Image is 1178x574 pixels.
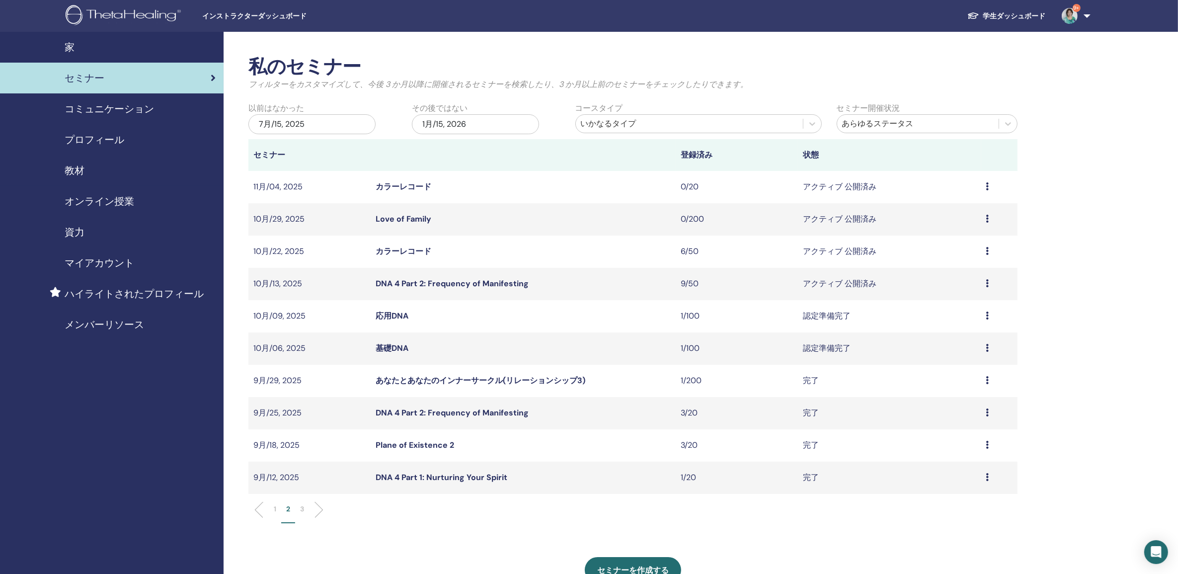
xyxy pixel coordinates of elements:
a: 基礎DNA [376,343,408,353]
td: 認定準備完了 [798,300,981,332]
td: 0/20 [676,171,798,203]
td: アクティブ 公開済み [798,268,981,300]
td: 1/100 [676,332,798,365]
td: 10月/13, 2025 [248,268,371,300]
td: 完了 [798,397,981,429]
span: インストラクターダッシュボード [202,11,351,21]
span: オンライン授業 [65,194,134,209]
span: コミュニケーション [65,101,154,116]
td: 完了 [798,365,981,397]
td: 10月/22, 2025 [248,236,371,268]
td: 9/50 [676,268,798,300]
div: Open Intercom Messenger [1144,540,1168,564]
div: 1月/15, 2026 [412,114,539,134]
td: 1/20 [676,462,798,494]
td: アクティブ 公開済み [798,171,981,203]
td: 1/200 [676,365,798,397]
a: Love of Family [376,214,431,224]
td: 0/200 [676,203,798,236]
a: 応用DNA [376,311,408,321]
td: アクティブ 公開済み [798,203,981,236]
div: 7月/15, 2025 [248,114,376,134]
td: 9月/18, 2025 [248,429,371,462]
th: 登録済み [676,139,798,171]
td: 9月/29, 2025 [248,365,371,397]
label: 以前はなかった [248,102,304,114]
a: DNA 4 Part 1: Nurturing Your Spirit [376,472,507,483]
td: 11月/04, 2025 [248,171,371,203]
span: 9+ [1073,4,1081,12]
a: Plane of Existence 2 [376,440,454,450]
td: 10月/29, 2025 [248,203,371,236]
a: カラーレコード [376,181,431,192]
td: 1/100 [676,300,798,332]
a: カラーレコード [376,246,431,256]
label: セミナー開催状況 [837,102,900,114]
span: プロフィール [65,132,124,147]
label: コースタイプ [575,102,623,114]
a: DNA 4 Part 2: Frequency of Manifesting [376,278,529,289]
span: 資力 [65,225,84,240]
p: フィルターをカスタマイズして、今後 3 か月以降に開催されるセミナーを検索したり、3 か月以上前のセミナーをチェックしたりできます。 [248,79,1018,90]
p: 3 [300,504,304,514]
div: いかなるタイプ [581,118,798,130]
td: 3/20 [676,429,798,462]
img: logo.png [66,5,184,27]
h2: 私のセミナー [248,56,1018,79]
th: 状態 [798,139,981,171]
span: 家 [65,40,75,55]
p: 2 [286,504,290,514]
th: セミナー [248,139,371,171]
img: default.jpg [1062,8,1078,24]
a: DNA 4 Part 2: Frequency of Manifesting [376,408,529,418]
td: 3/20 [676,397,798,429]
td: 10月/06, 2025 [248,332,371,365]
span: マイアカウント [65,255,134,270]
a: 学生ダッシュボード [959,7,1054,25]
p: 1 [274,504,276,514]
div: あらゆるステータス [842,118,994,130]
img: graduation-cap-white.svg [967,11,979,20]
span: セミナー [65,71,104,85]
label: その後ではない [412,102,468,114]
span: メンバーリソース [65,317,144,332]
td: 6/50 [676,236,798,268]
span: 教材 [65,163,84,178]
td: アクティブ 公開済み [798,236,981,268]
td: 9月/12, 2025 [248,462,371,494]
td: 認定準備完了 [798,332,981,365]
td: 9月/25, 2025 [248,397,371,429]
td: 完了 [798,462,981,494]
td: 完了 [798,429,981,462]
a: あなたとあなたのインナーサークル(リレーションシップ3) [376,375,585,386]
td: 10月/09, 2025 [248,300,371,332]
span: ハイライトされたプロフィール [65,286,204,301]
